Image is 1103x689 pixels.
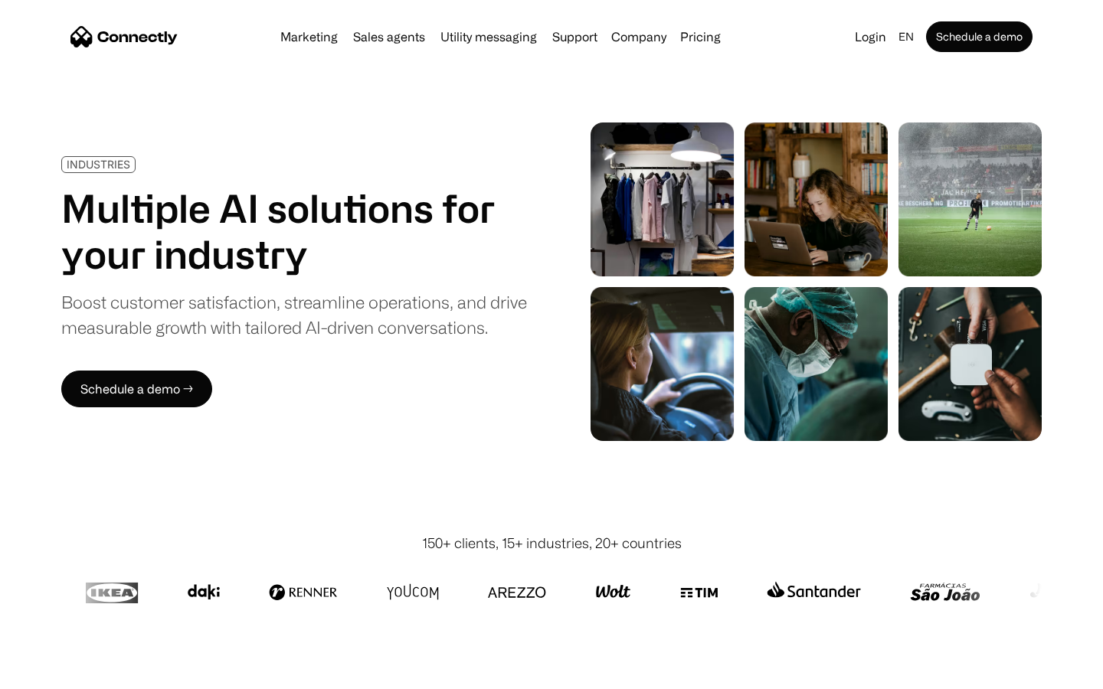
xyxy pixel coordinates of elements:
div: INDUSTRIES [67,158,130,170]
a: Login [849,26,892,47]
div: Boost customer satisfaction, streamline operations, and drive measurable growth with tailored AI-... [61,289,527,340]
a: Schedule a demo → [61,371,212,407]
h1: Multiple AI solutions for your industry [61,185,527,277]
ul: Language list [31,662,92,684]
a: Sales agents [347,31,431,43]
a: Support [546,31,604,43]
a: Utility messaging [434,31,543,43]
div: Company [611,26,666,47]
div: en [898,26,914,47]
div: 150+ clients, 15+ industries, 20+ countries [422,533,682,553]
a: Pricing [674,31,727,43]
aside: Language selected: English [15,661,92,684]
a: Schedule a demo [926,21,1033,52]
a: Marketing [274,31,344,43]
